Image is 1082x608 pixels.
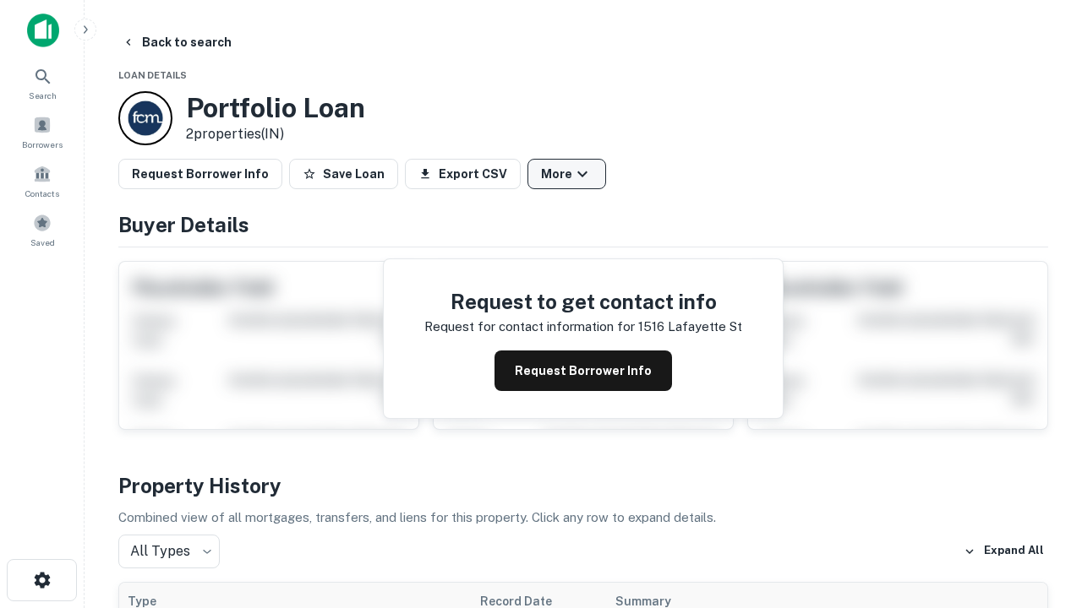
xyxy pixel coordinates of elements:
span: Search [29,89,57,102]
span: Loan Details [118,70,187,80]
button: Request Borrower Info [495,350,672,391]
h3: Portfolio Loan [186,92,365,124]
a: Search [5,60,79,106]
span: Contacts [25,187,59,200]
p: Combined view of all mortgages, transfers, and liens for this property. Click any row to expand d... [118,508,1048,528]
div: All Types [118,535,220,568]
button: Export CSV [405,159,521,189]
button: Request Borrower Info [118,159,282,189]
h4: Property History [118,470,1048,501]
a: Borrowers [5,109,79,155]
iframe: Chat Widget [997,473,1082,554]
button: Expand All [959,539,1048,564]
h4: Request to get contact info [424,286,742,317]
p: 2 properties (IN) [186,124,365,144]
span: Borrowers [22,138,63,151]
button: Save Loan [289,159,398,189]
a: Saved [5,207,79,252]
button: More [527,159,606,189]
button: Back to search [115,27,238,57]
a: Contacts [5,158,79,204]
h4: Buyer Details [118,209,1048,240]
p: Request for contact information for [424,317,635,337]
p: 1516 lafayette st [638,317,742,337]
span: Saved [30,236,55,249]
img: capitalize-icon.png [27,14,59,47]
